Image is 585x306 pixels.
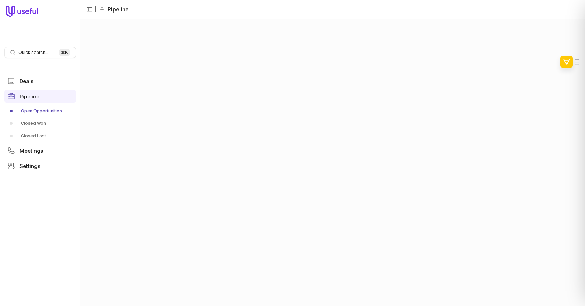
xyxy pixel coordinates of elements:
button: Collapse sidebar [84,4,95,15]
a: Settings [4,160,76,172]
a: Closed Lost [4,130,76,142]
span: Pipeline [19,94,39,99]
a: Meetings [4,144,76,157]
span: | [95,5,96,14]
span: Meetings [19,148,43,153]
kbd: ⌘ K [59,49,70,56]
span: Deals [19,79,33,84]
a: Pipeline [4,90,76,103]
a: Open Opportunities [4,105,76,116]
a: Deals [4,75,76,87]
span: Settings [19,163,40,169]
div: Pipeline submenu [4,105,76,142]
span: Quick search... [18,50,48,55]
a: Closed Won [4,118,76,129]
li: Pipeline [99,5,129,14]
